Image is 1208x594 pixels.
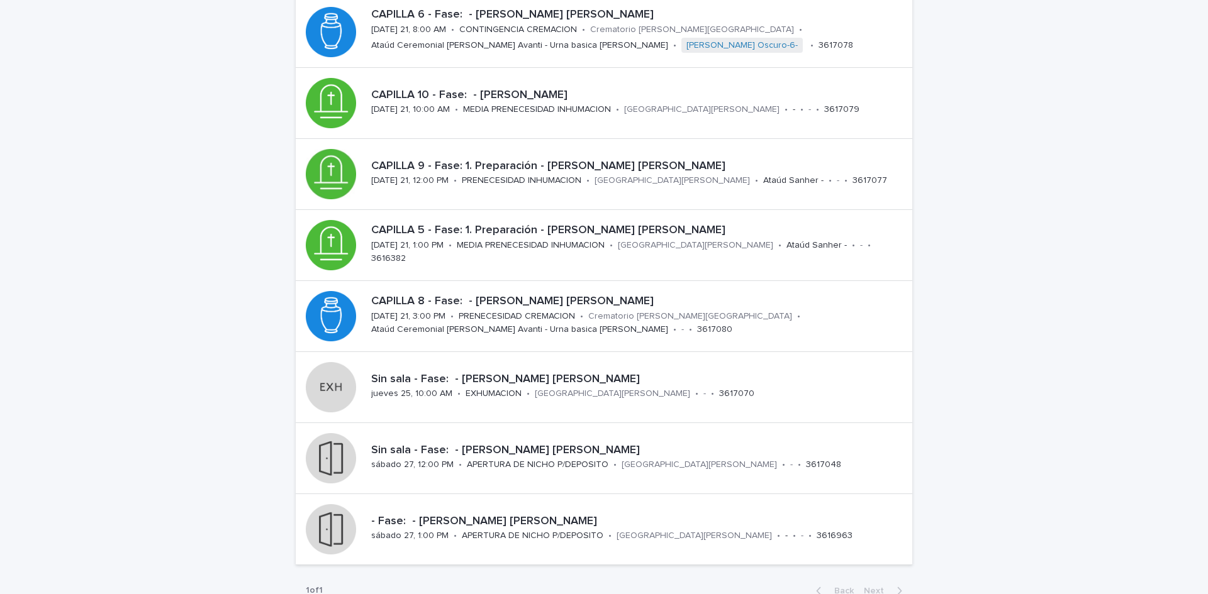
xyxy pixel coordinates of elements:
p: Ataúd Sanher - [763,175,824,186]
p: CAPILLA 6 - Fase: - [PERSON_NAME] [PERSON_NAME] [371,8,907,22]
p: 3617070 [719,388,754,399]
p: • [799,25,802,35]
p: CONTINGENCIA CREMACION [459,25,577,35]
p: • [451,25,454,35]
p: 3617078 [819,40,853,51]
p: • [810,40,814,51]
p: PRENECESIDAD INHUMACION [462,175,581,186]
p: • [616,104,619,115]
p: MEDIA PRENECESIDAD INHUMACION [463,104,611,115]
p: - [681,324,684,335]
p: [DATE] 21, 8:00 AM [371,25,446,35]
a: CAPILLA 8 - Fase: - [PERSON_NAME] [PERSON_NAME][DATE] 21, 3:00 PM•PRENECESIDAD CREMACION•Cremator... [296,281,912,352]
p: • [852,240,855,251]
p: CAPILLA 8 - Fase: - [PERSON_NAME] [PERSON_NAME] [371,295,907,309]
p: • [800,104,803,115]
p: Crematorio [PERSON_NAME][GEOGRAPHIC_DATA] [588,311,792,322]
p: [GEOGRAPHIC_DATA][PERSON_NAME] [624,104,780,115]
p: - [860,240,863,251]
p: • [613,459,617,470]
p: [GEOGRAPHIC_DATA][PERSON_NAME] [535,388,690,399]
p: • [868,240,871,251]
p: MEDIA PRENECESIDAD INHUMACION [457,240,605,251]
p: • [454,531,457,541]
p: 3617080 [697,324,732,335]
p: - [790,459,793,470]
p: Ataúd Sanher - [786,240,847,251]
p: • [457,388,461,399]
p: [GEOGRAPHIC_DATA][PERSON_NAME] [622,459,777,470]
p: • [608,531,612,541]
p: [DATE] 21, 12:00 PM [371,175,449,186]
p: [DATE] 21, 10:00 AM [371,104,450,115]
p: • [610,240,613,251]
p: • [527,388,530,399]
p: APERTURA DE NICHO P/DEPOSITO [462,531,603,541]
p: - [801,531,803,541]
p: • [689,324,692,335]
p: 3617048 [806,459,841,470]
p: • [829,175,832,186]
p: • [844,175,847,186]
p: Sin sala - Fase: - [PERSON_NAME] [PERSON_NAME] [371,373,907,387]
p: [DATE] 21, 3:00 PM [371,311,445,322]
p: 3617077 [853,175,887,186]
p: sábado 27, 12:00 PM [371,459,454,470]
p: APERTURA DE NICHO P/DEPOSITO [467,459,608,470]
a: [PERSON_NAME] Oscuro-6- [686,40,798,51]
p: • [450,311,454,322]
p: • [777,531,780,541]
p: • [454,175,457,186]
p: CAPILLA 10 - Fase: - [PERSON_NAME] [371,89,907,102]
p: 3616963 [817,531,853,541]
p: jueves 25, 10:00 AM [371,388,452,399]
p: • [798,459,801,470]
p: - [785,531,788,541]
p: • [711,388,714,399]
p: [GEOGRAPHIC_DATA][PERSON_NAME] [618,240,773,251]
p: Crematorio [PERSON_NAME][GEOGRAPHIC_DATA] [590,25,794,35]
p: • [449,240,452,251]
p: • [459,459,462,470]
p: • [808,531,812,541]
p: - [703,388,706,399]
a: CAPILLA 5 - Fase: 1. Preparación - [PERSON_NAME] [PERSON_NAME][DATE] 21, 1:00 PM•MEDIA PRENECESID... [296,210,912,281]
p: • [797,311,800,322]
p: CAPILLA 5 - Fase: 1. Preparación - [PERSON_NAME] [PERSON_NAME] [371,224,907,238]
p: [GEOGRAPHIC_DATA][PERSON_NAME] [595,175,750,186]
p: [DATE] 21, 1:00 PM [371,240,444,251]
p: • [782,459,785,470]
p: • [673,40,676,51]
a: Sin sala - Fase: - [PERSON_NAME] [PERSON_NAME]jueves 25, 10:00 AM•EXHUMACION•[GEOGRAPHIC_DATA][PE... [296,352,912,423]
a: - Fase: - [PERSON_NAME] [PERSON_NAME]sábado 27, 1:00 PM•APERTURA DE NICHO P/DEPOSITO•[GEOGRAPHIC_... [296,494,912,565]
p: • [785,104,788,115]
a: CAPILLA 10 - Fase: - [PERSON_NAME][DATE] 21, 10:00 AM•MEDIA PRENECESIDAD INHUMACION•[GEOGRAPHIC_D... [296,68,912,139]
p: • [816,104,819,115]
p: PRENECESIDAD CREMACION [459,311,575,322]
p: EXHUMACION [466,388,522,399]
p: - [808,104,811,115]
p: Sin sala - Fase: - [PERSON_NAME] [PERSON_NAME] [371,444,907,458]
p: • [793,531,796,541]
a: Sin sala - Fase: - [PERSON_NAME] [PERSON_NAME]sábado 27, 12:00 PM•APERTURA DE NICHO P/DEPOSITO•[G... [296,423,912,494]
p: • [673,324,676,335]
p: Ataúd Ceremonial [PERSON_NAME] Avanti - Urna basica [PERSON_NAME] [371,40,668,51]
p: - [837,175,839,186]
p: • [586,175,590,186]
p: • [455,104,458,115]
p: Ataúd Ceremonial [PERSON_NAME] Avanti - Urna basica [PERSON_NAME] [371,324,668,335]
p: 3617079 [824,104,859,115]
p: - Fase: - [PERSON_NAME] [PERSON_NAME] [371,515,907,529]
p: • [580,311,583,322]
p: 3616382 [371,253,406,264]
p: - [793,104,795,115]
a: CAPILLA 9 - Fase: 1. Preparación - [PERSON_NAME] [PERSON_NAME][DATE] 21, 12:00 PM•PRENECESIDAD IN... [296,139,912,210]
p: [GEOGRAPHIC_DATA][PERSON_NAME] [617,531,772,541]
p: • [582,25,585,35]
p: sábado 27, 1:00 PM [371,531,449,541]
p: CAPILLA 9 - Fase: 1. Preparación - [PERSON_NAME] [PERSON_NAME] [371,160,907,173]
p: • [695,388,698,399]
p: • [778,240,781,251]
p: • [755,175,758,186]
